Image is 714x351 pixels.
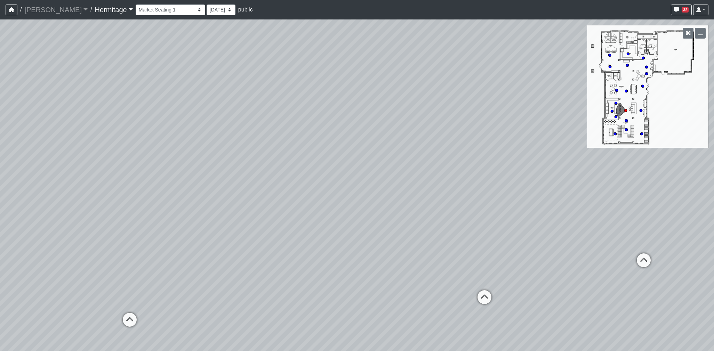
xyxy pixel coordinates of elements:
a: Hermitage [95,3,133,17]
a: [PERSON_NAME] [24,3,88,17]
span: 32 [682,7,689,13]
button: 32 [671,5,692,15]
iframe: Ybug feedback widget [5,337,46,351]
span: / [17,3,24,17]
span: public [238,7,253,13]
span: / [88,3,95,17]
